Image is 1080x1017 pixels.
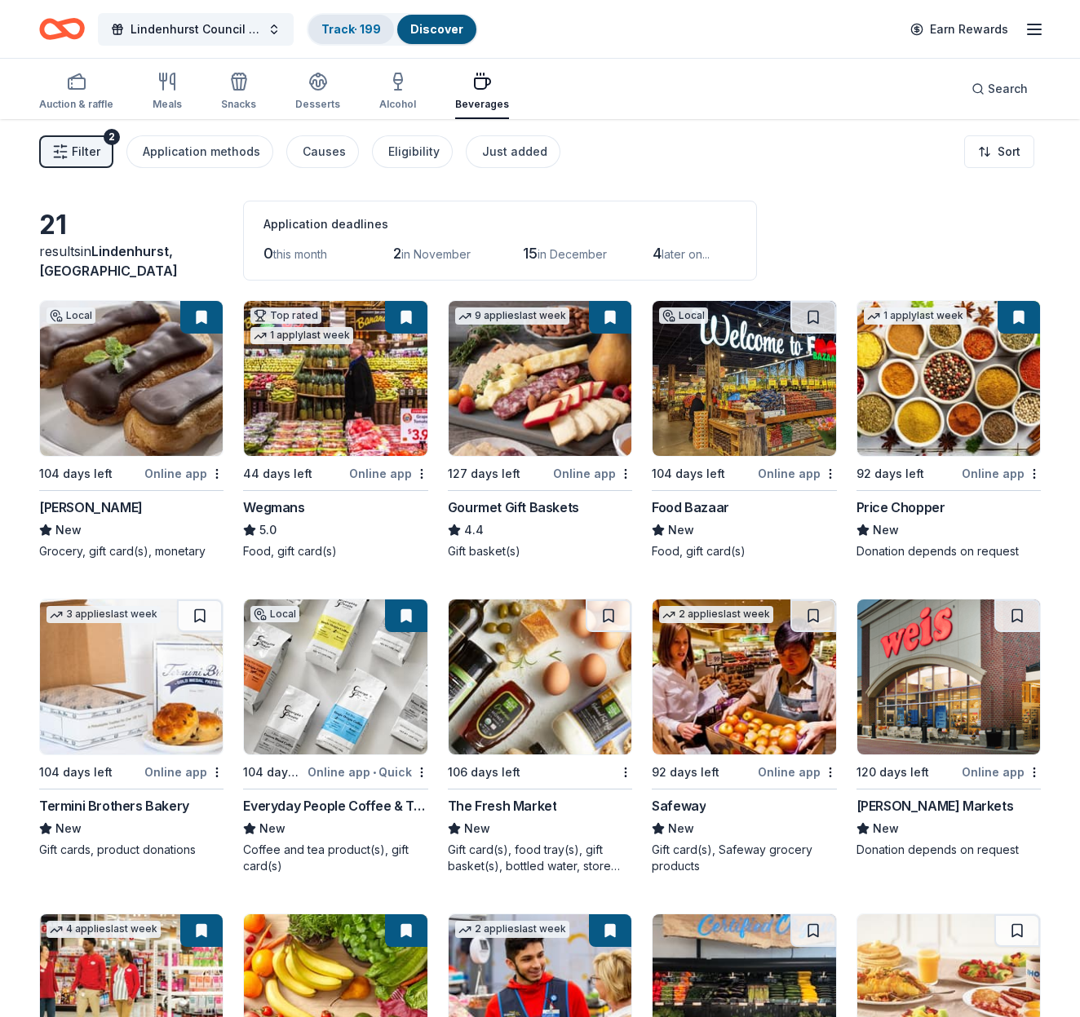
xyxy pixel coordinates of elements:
div: 2 [104,129,120,145]
div: 44 days left [243,464,312,484]
div: Termini Brothers Bakery [39,796,189,816]
div: 104 days left [243,763,303,782]
div: Online app [962,463,1041,484]
div: 92 days left [856,464,924,484]
a: Home [39,10,85,48]
div: Meals [153,98,182,111]
div: Beverages [455,98,509,111]
div: Auction & raffle [39,98,113,111]
div: Local [659,307,708,324]
div: Application deadlines [263,214,737,234]
div: 106 days left [448,763,520,782]
button: Filter2 [39,135,113,168]
span: New [668,520,694,540]
button: Search [958,73,1041,105]
button: Alcohol [379,65,416,119]
div: Local [46,307,95,324]
span: New [464,819,490,838]
div: Causes [303,142,346,161]
span: in November [401,247,471,261]
div: Price Chopper [856,497,945,517]
div: 9 applies last week [455,307,569,325]
img: Image for Price Chopper [857,301,1040,456]
span: Filter [72,142,100,161]
span: later on... [662,247,710,261]
span: New [668,819,694,838]
img: Image for Weis Markets [857,599,1040,754]
span: this month [273,247,327,261]
div: results [39,241,224,281]
span: New [55,520,82,540]
div: 92 days left [652,763,719,782]
span: 2 [393,245,401,262]
span: 4.4 [464,520,484,540]
img: Image for Termini Brothers Bakery [40,599,223,754]
div: 104 days left [39,464,113,484]
div: 3 applies last week [46,606,161,623]
img: Image for Everyday People Coffee & Tea [244,599,427,754]
button: Sort [964,135,1034,168]
span: Lindenhurst, [GEOGRAPHIC_DATA] [39,243,178,279]
div: 104 days left [652,464,725,484]
div: Desserts [295,98,340,111]
span: 0 [263,245,273,262]
span: in [39,243,178,279]
a: Image for Weis Markets120 days leftOnline app[PERSON_NAME] MarketsNewDonation depends on request [856,599,1041,858]
a: Discover [410,22,463,36]
div: Local [250,606,299,622]
div: Coffee and tea product(s), gift card(s) [243,842,427,874]
span: New [259,819,285,838]
div: Donation depends on request [856,543,1041,559]
div: 2 applies last week [659,606,773,623]
div: Just added [482,142,547,161]
img: Image for Wegmans [244,301,427,456]
a: Image for Price Chopper1 applylast week92 days leftOnline appPrice ChopperNewDonation depends on ... [856,300,1041,559]
button: Auction & raffle [39,65,113,119]
a: Image for WegmansTop rated1 applylast week44 days leftOnline appWegmans5.0Food, gift card(s) [243,300,427,559]
div: Online app [349,463,428,484]
span: Search [988,79,1028,99]
div: Application methods [143,142,260,161]
div: Snacks [221,98,256,111]
div: Food Bazaar [652,497,729,517]
span: in December [538,247,607,261]
div: Food, gift card(s) [652,543,836,559]
div: The Fresh Market [448,796,557,816]
a: Track· 199 [321,22,381,36]
span: Sort [998,142,1020,161]
div: 120 days left [856,763,929,782]
div: Eligibility [388,142,440,161]
span: New [873,520,899,540]
div: Gourmet Gift Baskets [448,497,579,517]
span: New [55,819,82,838]
a: Image for Food BazaarLocal104 days leftOnline appFood BazaarNewFood, gift card(s) [652,300,836,559]
div: Online app Quick [308,762,428,782]
div: Online app [144,463,224,484]
button: Track· 199Discover [307,13,478,46]
button: Lindenhurst Council of PTA's "Bright Futures" Fundraiser [98,13,294,46]
div: Online app [758,762,837,782]
div: 104 days left [39,763,113,782]
button: Snacks [221,65,256,119]
button: Eligibility [372,135,453,168]
img: Image for Food Bazaar [653,301,835,456]
span: New [873,819,899,838]
div: Grocery, gift card(s), monetary [39,543,224,559]
div: Donation depends on request [856,842,1041,858]
div: Gift basket(s) [448,543,632,559]
button: Just added [466,135,560,168]
button: Application methods [126,135,273,168]
div: Online app [144,762,224,782]
a: Earn Rewards [901,15,1018,44]
img: Image for Safeway [653,599,835,754]
a: Image for King KullenLocal104 days leftOnline app[PERSON_NAME]NewGrocery, gift card(s), monetary [39,300,224,559]
span: Lindenhurst Council of PTA's "Bright Futures" Fundraiser [131,20,261,39]
div: 21 [39,209,224,241]
div: 2 applies last week [455,921,569,938]
span: 5.0 [259,520,277,540]
button: Beverages [455,65,509,119]
a: Image for Termini Brothers Bakery3 applieslast week104 days leftOnline appTermini Brothers Bakery... [39,599,224,858]
div: Everyday People Coffee & Tea [243,796,427,816]
div: Gift card(s), food tray(s), gift basket(s), bottled water, store item(s) [448,842,632,874]
button: Meals [153,65,182,119]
